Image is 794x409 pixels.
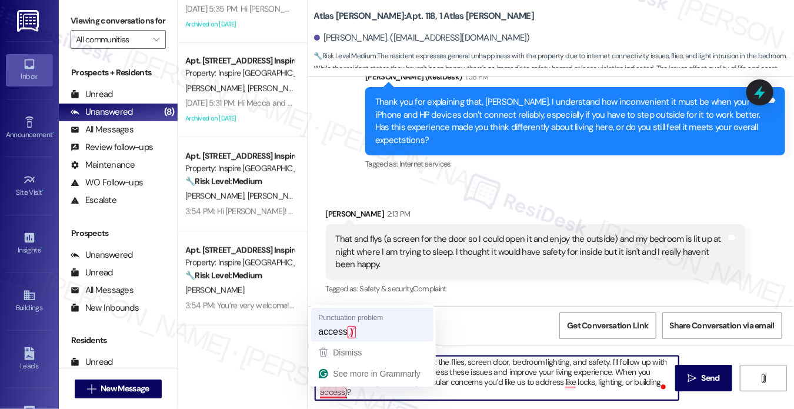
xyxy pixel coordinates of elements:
[315,356,679,400] textarea: To enrich screen reader interactions, please activate Accessibility in Grammarly extension settings
[71,177,143,189] div: WO Follow-ups
[75,380,162,398] button: New Message
[71,267,113,279] div: Unread
[662,312,782,339] button: Share Conversation via email
[185,55,294,67] div: Apt. [STREET_ADDRESS] Inspire Homes [GEOGRAPHIC_DATA]
[336,233,727,271] div: That and flys (a screen for the door so I could open it and enjoy the outside) and my bedroom is ...
[71,141,153,154] div: Review follow-ups
[71,88,113,101] div: Unread
[567,320,648,332] span: Get Conversation Link
[41,244,42,252] span: •
[71,12,166,30] label: Viewing conversations for
[384,208,410,220] div: 2:13 PM
[759,374,768,383] i: 
[185,244,294,257] div: Apt. [STREET_ADDRESS] Inspire Homes [GEOGRAPHIC_DATA]
[185,162,294,175] div: Property: Inspire [GEOGRAPHIC_DATA]
[185,191,248,201] span: [PERSON_NAME]
[326,280,746,297] div: Tagged as:
[326,208,746,224] div: [PERSON_NAME]
[185,300,412,311] div: 3:54 PM: You’re very welcome! I’ll keep you posted on any updates
[185,150,294,162] div: Apt. [STREET_ADDRESS] Inspire Homes [GEOGRAPHIC_DATA]
[185,257,294,269] div: Property: Inspire [GEOGRAPHIC_DATA]
[71,124,134,136] div: All Messages
[314,10,535,22] b: Atlas [PERSON_NAME]: Apt. 118, 1 Atlas [PERSON_NAME]
[6,344,53,375] a: Leads
[161,103,178,121] div: (8)
[314,51,376,61] strong: 🔧 Risk Level: Medium
[185,83,248,94] span: [PERSON_NAME]
[6,54,53,86] a: Inbox
[184,17,295,32] div: Archived on [DATE]
[688,374,696,383] i: 
[87,384,96,394] i: 
[185,176,262,187] strong: 🔧 Risk Level: Medium
[185,270,262,281] strong: 🔧 Risk Level: Medium
[6,285,53,317] a: Buildings
[59,334,178,347] div: Residents
[76,30,147,49] input: All communities
[185,67,294,79] div: Property: Inspire [GEOGRAPHIC_DATA]
[59,227,178,240] div: Prospects
[6,170,53,202] a: Site Visit •
[247,83,306,94] span: [PERSON_NAME]
[413,284,446,294] span: Complaint
[670,320,775,332] span: Share Conversation via email
[71,302,139,314] div: New Inbounds
[675,365,732,391] button: Send
[52,129,54,137] span: •
[314,32,531,44] div: [PERSON_NAME]. ([EMAIL_ADDRESS][DOMAIN_NAME])
[359,284,413,294] span: Safety & security ,
[71,284,134,297] div: All Messages
[559,312,656,339] button: Get Conversation Link
[399,159,451,169] span: Internet services
[101,383,149,395] span: New Message
[702,372,720,384] span: Send
[71,194,116,207] div: Escalate
[375,96,766,147] div: Thank you for explaining that, [PERSON_NAME]. I understand how inconvenient it must be when your ...
[365,71,785,87] div: [PERSON_NAME] (ResiDesk)
[71,249,133,261] div: Unanswered
[462,71,489,83] div: 1:58 PM
[71,106,133,118] div: Unanswered
[247,191,306,201] span: [PERSON_NAME]
[71,356,113,368] div: Unread
[153,35,159,44] i: 
[71,159,135,171] div: Maintenance
[6,228,53,260] a: Insights •
[184,111,295,126] div: Archived on [DATE]
[365,155,785,172] div: Tagged as:
[185,285,244,295] span: [PERSON_NAME]
[17,10,41,32] img: ResiDesk Logo
[42,187,44,195] span: •
[59,66,178,79] div: Prospects + Residents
